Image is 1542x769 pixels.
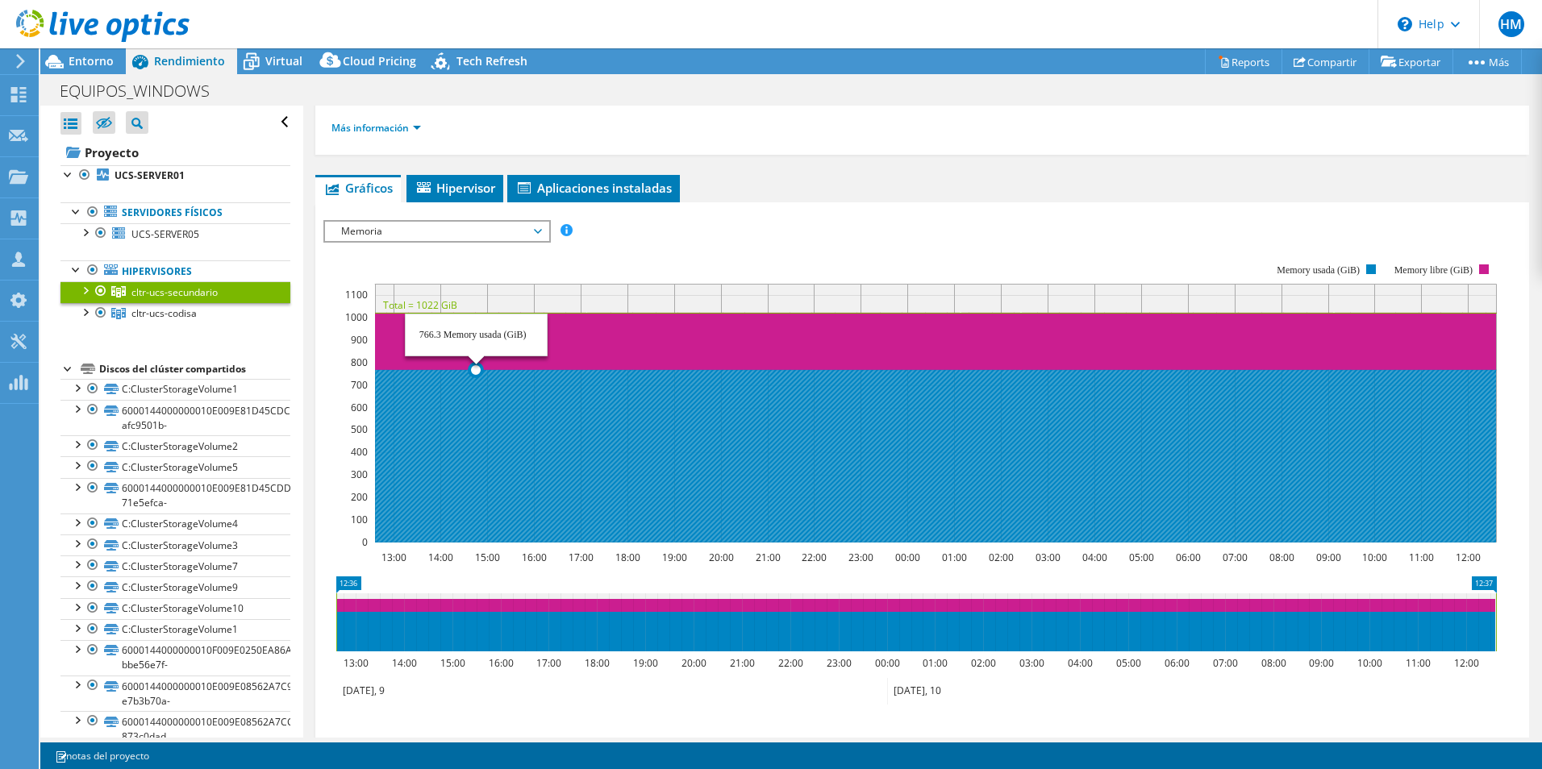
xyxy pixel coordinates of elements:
[351,468,368,481] text: 300
[60,260,290,281] a: Hipervisores
[1453,656,1478,670] text: 12:00
[343,656,368,670] text: 13:00
[60,202,290,223] a: Servidores físicos
[60,456,290,477] a: C:ClusterStorageVolume5
[333,222,540,241] span: Memoria
[60,139,290,165] a: Proyecto
[615,551,640,564] text: 18:00
[826,656,851,670] text: 23:00
[1212,656,1237,670] text: 07:00
[1115,656,1140,670] text: 05:00
[1164,656,1189,670] text: 06:00
[729,656,754,670] text: 21:00
[60,555,290,576] a: C:ClusterStorageVolume7
[1277,264,1360,276] text: Memory usada (GiB)
[970,656,995,670] text: 02:00
[265,53,302,69] span: Virtual
[1019,656,1044,670] text: 03:00
[755,551,780,564] text: 21:00
[521,551,546,564] text: 16:00
[1205,49,1282,74] a: Reports
[60,379,290,400] a: C:ClusterStorageVolume1
[874,656,899,670] text: 00:00
[60,534,290,555] a: C:ClusterStorageVolume3
[44,746,160,766] a: notas del proyecto
[60,435,290,456] a: C:ClusterStorageVolume2
[681,656,706,670] text: 20:00
[154,53,225,69] span: Rendimiento
[1405,656,1430,670] text: 11:00
[1452,49,1522,74] a: Más
[848,551,873,564] text: 23:00
[1369,49,1453,74] a: Exportar
[362,535,368,549] text: 0
[52,82,235,100] h1: EQUIPOS_WINDOWS
[777,656,802,670] text: 22:00
[632,656,657,670] text: 19:00
[1175,551,1200,564] text: 06:00
[131,306,197,320] span: cltr-ucs-codisa
[661,551,686,564] text: 19:00
[1361,551,1386,564] text: 10:00
[440,656,465,670] text: 15:00
[60,478,290,513] a: 6000144000000010E009E81D45CDD097-71e5efca-
[1357,656,1382,670] text: 10:00
[343,53,416,69] span: Cloud Pricing
[922,656,947,670] text: 01:00
[536,656,561,670] text: 17:00
[568,551,593,564] text: 17:00
[99,360,290,379] div: Discos del clúster compartidos
[1282,49,1369,74] a: Compartir
[801,551,826,564] text: 22:00
[60,711,290,746] a: 6000144000000010E009E08562A7CCA9-873c0dad
[60,576,290,597] a: C:ClusterStorageVolume9
[1269,551,1294,564] text: 08:00
[383,298,457,312] text: Total = 1022 GiB
[60,303,290,324] a: cltr-ucs-codisa
[60,619,290,640] a: C:ClusterStorageVolume1
[415,180,495,196] span: Hipervisor
[427,551,452,564] text: 14:00
[351,333,368,347] text: 900
[351,401,368,414] text: 600
[1261,656,1286,670] text: 08:00
[345,310,368,324] text: 1000
[60,223,290,244] a: UCS-SERVER05
[1498,11,1524,37] span: HM
[474,551,499,564] text: 15:00
[988,551,1013,564] text: 02:00
[60,165,290,186] a: UCS-SERVER01
[351,355,368,369] text: 800
[1408,551,1433,564] text: 11:00
[351,378,368,392] text: 700
[60,400,290,435] a: 6000144000000010E009E81D45CDCF70-afc9501b-
[345,288,368,301] text: 1100
[1128,551,1153,564] text: 05:00
[1398,17,1412,31] svg: \n
[708,551,733,564] text: 20:00
[1455,551,1480,564] text: 12:00
[1394,264,1473,276] text: Memory libre (GiB)
[1315,551,1340,564] text: 09:00
[1081,551,1106,564] text: 04:00
[1308,656,1333,670] text: 09:00
[351,422,368,436] text: 500
[69,53,114,69] span: Entorno
[115,168,185,182] b: UCS-SERVER01
[60,640,290,675] a: 6000144000000010F009E0250EA86A45-bbe56e7f-
[351,513,368,526] text: 100
[60,598,290,619] a: C:ClusterStorageVolume10
[584,656,609,670] text: 18:00
[60,675,290,711] a: 6000144000000010E009E08562A7C979-e7b3b70a-
[351,445,368,459] text: 400
[456,53,527,69] span: Tech Refresh
[391,656,416,670] text: 14:00
[515,180,672,196] span: Aplicaciones instaladas
[351,490,368,504] text: 200
[941,551,966,564] text: 01:00
[1067,656,1092,670] text: 04:00
[488,656,513,670] text: 16:00
[131,285,218,299] span: cltr-ucs-secundario
[323,180,393,196] span: Gráficos
[60,281,290,302] a: cltr-ucs-secundario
